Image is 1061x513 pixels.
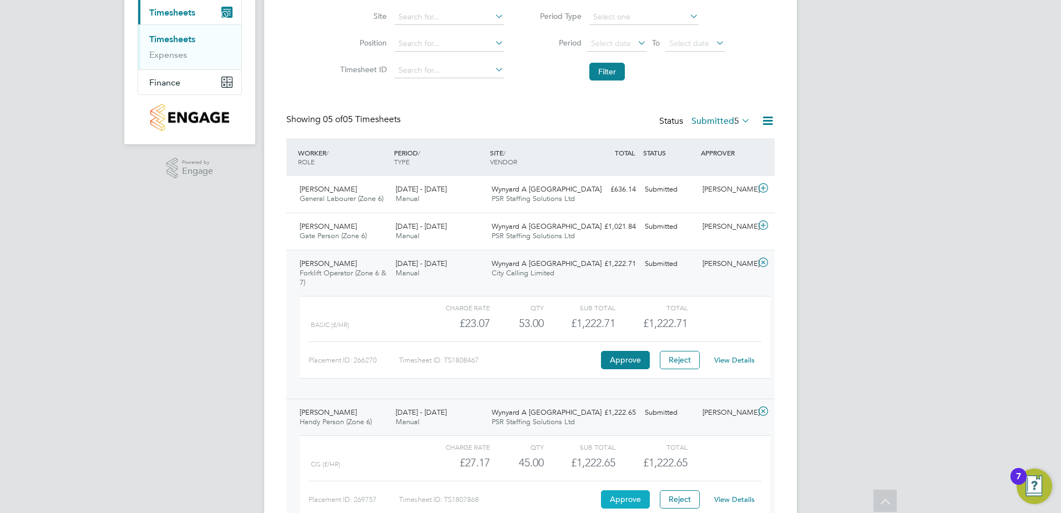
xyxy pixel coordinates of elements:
[418,314,490,333] div: £23.07
[337,64,387,74] label: Timesheet ID
[300,184,357,194] span: [PERSON_NAME]
[490,301,544,314] div: QTY
[396,194,420,203] span: Manual
[396,184,447,194] span: [DATE] - [DATE]
[615,440,687,454] div: Total
[337,38,387,48] label: Position
[300,268,386,287] span: Forklift Operator (Zone 6 & 7)
[544,301,615,314] div: Sub Total
[490,157,517,166] span: VENDOR
[660,490,700,508] button: Reject
[138,104,242,131] a: Go to home page
[640,180,698,199] div: Submitted
[544,454,615,472] div: £1,222.65
[138,70,241,94] button: Finance
[311,460,340,468] span: CIS (£/HR)
[286,114,403,125] div: Showing
[490,314,544,333] div: 53.00
[640,218,698,236] div: Submitted
[487,143,583,172] div: SITE
[395,9,504,25] input: Search for...
[337,11,387,21] label: Site
[394,157,410,166] span: TYPE
[492,268,554,278] span: City Calling Limited
[601,490,650,508] button: Approve
[640,143,698,163] div: STATUS
[698,255,756,273] div: [PERSON_NAME]
[492,231,575,240] span: PSR Staffing Solutions Ltd
[300,222,357,231] span: [PERSON_NAME]
[395,36,504,52] input: Search for...
[492,194,575,203] span: PSR Staffing Solutions Ltd
[295,143,391,172] div: WORKER
[583,255,640,273] div: £1,222.71
[643,316,688,330] span: £1,222.71
[714,495,755,504] a: View Details
[309,351,399,369] div: Placement ID: 266270
[583,180,640,199] div: £636.14
[490,440,544,454] div: QTY
[418,301,490,314] div: Charge rate
[298,157,315,166] span: ROLE
[396,417,420,426] span: Manual
[583,218,640,236] div: £1,021.84
[396,259,447,268] span: [DATE] - [DATE]
[691,115,750,127] label: Submitted
[589,63,625,81] button: Filter
[309,491,399,509] div: Placement ID: 269757
[532,38,582,48] label: Period
[492,259,602,268] span: Wynyard A [GEOGRAPHIC_DATA]
[1016,476,1021,491] div: 7
[659,114,752,129] div: Status
[601,351,650,369] button: Approve
[583,404,640,422] div: £1,222.65
[396,222,447,231] span: [DATE] - [DATE]
[615,148,635,157] span: TOTAL
[399,491,598,509] div: Timesheet ID: TS1807868
[643,456,688,469] span: £1,222.65
[591,38,631,48] span: Select date
[640,255,698,273] div: Submitted
[714,355,755,365] a: View Details
[418,148,420,157] span: /
[615,301,687,314] div: Total
[490,454,544,472] div: 45.00
[149,34,195,44] a: Timesheets
[182,167,213,176] span: Engage
[492,184,602,194] span: Wynyard A [GEOGRAPHIC_DATA]
[149,49,187,60] a: Expenses
[399,351,598,369] div: Timesheet ID: TS1808467
[323,114,343,125] span: 05 of
[492,222,602,231] span: Wynyard A [GEOGRAPHIC_DATA]
[300,417,372,426] span: Handy Person (Zone 6)
[182,158,213,167] span: Powered by
[669,38,709,48] span: Select date
[149,77,180,88] span: Finance
[698,404,756,422] div: [PERSON_NAME]
[698,143,756,163] div: APPROVER
[532,11,582,21] label: Period Type
[649,36,663,50] span: To
[396,268,420,278] span: Manual
[640,404,698,422] div: Submitted
[492,408,602,417] span: Wynyard A [GEOGRAPHIC_DATA]
[395,63,504,78] input: Search for...
[396,231,420,240] span: Manual
[150,104,229,131] img: countryside-properties-logo-retina.png
[166,158,214,179] a: Powered byEngage
[544,440,615,454] div: Sub Total
[698,218,756,236] div: [PERSON_NAME]
[734,115,739,127] span: 5
[544,314,615,333] div: £1,222.71
[660,351,700,369] button: Reject
[300,231,367,240] span: Gate Person (Zone 6)
[418,454,490,472] div: £27.17
[418,440,490,454] div: Charge rate
[311,321,349,329] span: Basic (£/HR)
[138,24,241,69] div: Timesheets
[1017,469,1052,504] button: Open Resource Center, 7 new notifications
[492,417,575,426] span: PSR Staffing Solutions Ltd
[391,143,487,172] div: PERIOD
[503,148,506,157] span: /
[698,180,756,199] div: [PERSON_NAME]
